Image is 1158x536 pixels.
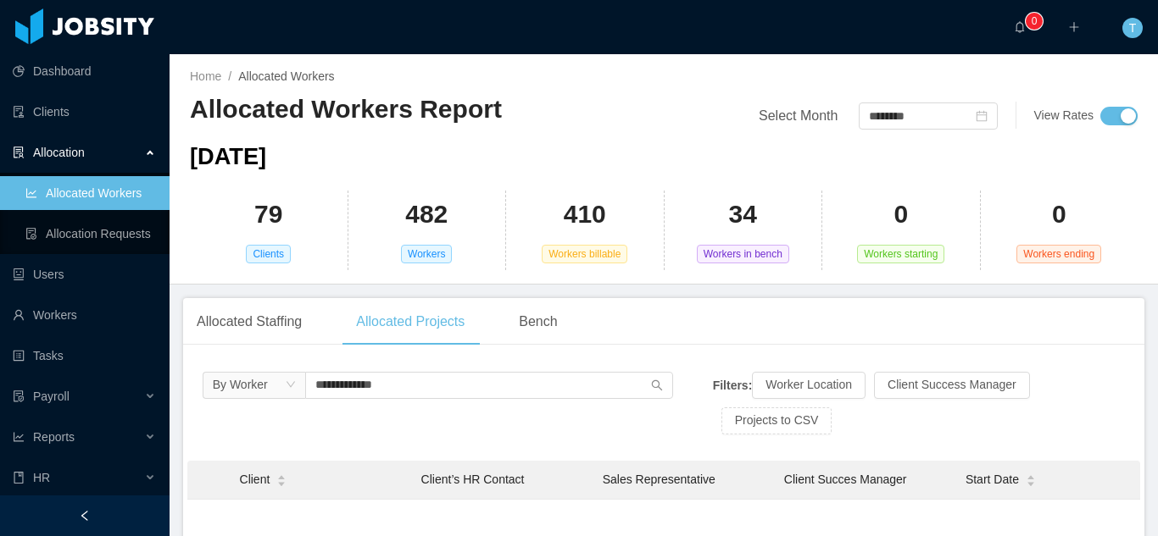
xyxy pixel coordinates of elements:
[1026,472,1036,484] div: Sort
[13,298,156,332] a: icon: userWorkers
[505,298,571,345] div: Bench
[603,472,715,486] span: Sales Representative
[25,217,156,251] a: icon: file-doneAllocation Requests
[1026,479,1035,484] i: icon: caret-down
[721,407,832,434] button: Projects to CSV
[25,176,156,210] a: icon: line-chartAllocated Workers
[857,245,944,263] span: Workers starting
[13,339,156,373] a: icon: profileTasks
[286,379,296,391] i: icon: down
[277,473,287,478] i: icon: caret-up
[564,197,606,232] h2: 410
[213,372,268,397] div: By Worker
[729,197,757,232] h2: 34
[542,245,627,263] span: Workers billable
[752,372,866,399] button: Worker Location
[238,69,334,83] span: Allocated Workers
[1033,108,1094,122] span: View Rates
[1014,21,1026,33] i: icon: bell
[342,298,478,345] div: Allocated Projects
[966,471,1019,489] span: Start Date
[759,108,838,123] span: Select Month
[976,110,988,122] i: icon: calendar
[33,430,75,444] span: Reports
[33,146,85,159] span: Allocation
[1052,197,1066,232] h2: 0
[894,197,908,232] h2: 0
[254,197,282,232] h2: 79
[874,372,1030,399] button: Client Success Manager
[405,197,448,232] h2: 482
[246,245,291,263] span: Clients
[1026,473,1035,478] i: icon: caret-up
[190,69,221,83] a: Home
[651,379,663,391] i: icon: search
[13,54,156,88] a: icon: pie-chartDashboard
[1016,245,1101,263] span: Workers ending
[13,431,25,443] i: icon: line-chart
[1068,21,1080,33] i: icon: plus
[190,143,266,169] span: [DATE]
[713,378,753,391] strong: Filters:
[190,92,664,127] h2: Allocated Workers Report
[421,472,525,486] span: Client’s HR Contact
[240,471,270,489] span: Client
[13,257,156,291] a: icon: robotUsers
[228,69,231,83] span: /
[183,298,315,345] div: Allocated Staffing
[33,390,70,403] span: Payroll
[277,479,287,484] i: icon: caret-down
[13,390,25,402] i: icon: file-protect
[13,95,156,129] a: icon: auditClients
[401,245,452,263] span: Workers
[784,472,907,486] span: Client Succes Manager
[33,471,50,484] span: HR
[13,146,25,158] i: icon: solution
[697,245,789,263] span: Workers in bench
[1129,18,1137,38] span: T
[276,472,287,484] div: Sort
[1026,13,1043,30] sup: 0
[13,472,25,484] i: icon: book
